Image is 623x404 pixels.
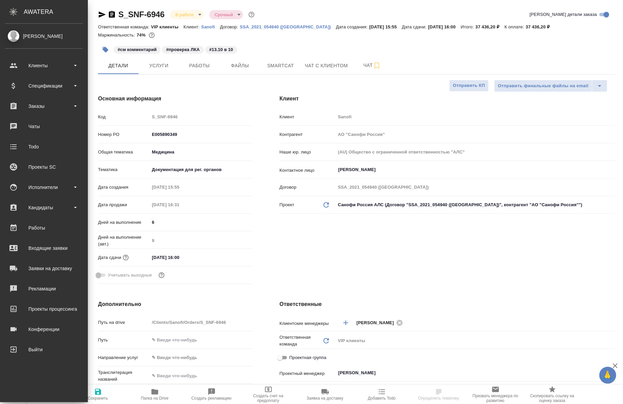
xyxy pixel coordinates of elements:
[149,253,209,262] input: ✎ Введи что-нибудь
[5,32,83,40] div: [PERSON_NAME]
[336,24,369,29] p: Дата создания:
[149,200,209,210] input: Пустое поле
[467,385,524,404] button: Призвать менеджера по развитию
[354,385,410,404] button: Добавить Todo
[213,12,235,18] button: Срочный
[126,385,183,404] button: Папка на Drive
[336,147,616,157] input: Пустое поле
[2,280,86,297] a: Рекламации
[88,396,108,401] span: Сохранить
[183,62,216,70] span: Работы
[98,234,149,247] p: Дней на выполнение (авт.)
[599,367,616,384] button: 🙏
[476,24,505,29] p: 37 436,20 ₽
[402,24,428,29] p: Дата сдачи:
[143,62,175,70] span: Услуги
[602,368,614,382] span: 🙏
[280,114,336,120] p: Клиент
[98,95,253,103] h4: Основная информация
[2,240,86,257] a: Входящие заявки
[5,324,83,334] div: Конференции
[5,182,83,192] div: Исполнители
[280,300,616,308] h4: Ответственные
[5,203,83,213] div: Кандидаты
[264,62,297,70] span: Smartcat
[530,11,597,18] span: [PERSON_NAME] детали заказа
[108,10,116,19] button: Скопировать ссылку
[2,321,86,338] a: Конференции
[98,337,149,343] p: Путь
[494,80,592,92] button: Отправить финальные файлы на email
[2,260,86,277] a: Заявки на доставку
[98,10,106,19] button: Скопировать ссылку для ЯМессенджера
[336,182,616,192] input: Пустое поле
[280,334,322,348] p: Ответственная команда
[498,82,589,90] span: Отправить финальные файлы на email
[121,253,130,262] button: Если добавить услуги и заполнить их объемом, то дата рассчитается автоматически
[98,219,149,226] p: Дней на выполнение
[357,319,398,326] span: [PERSON_NAME]
[149,164,253,175] div: Документация для рег. органов
[240,24,336,29] p: SSA_2021_054940 ([GEOGRAPHIC_DATA])
[149,217,253,227] input: ✎ Введи что-нибудь
[98,24,151,29] p: Ответственная команда:
[170,10,204,19] div: В работе
[149,129,253,139] input: ✎ Введи что-нибудь
[2,118,86,135] a: Чаты
[369,24,402,29] p: [DATE] 15:55
[108,272,152,279] span: Учитывать выходные
[5,243,83,253] div: Входящие заявки
[5,101,83,111] div: Заказы
[220,24,240,29] p: Договор:
[338,315,354,331] button: Добавить менеджера
[494,80,607,92] div: split button
[151,24,184,29] p: VIP клиенты
[280,320,336,327] p: Клиентские менеджеры
[209,10,243,19] div: В работе
[137,32,147,38] p: 74%
[612,169,613,170] button: Open
[98,354,149,361] p: Направление услуг
[336,129,616,139] input: Пустое поле
[410,385,467,404] button: Определить тематику
[209,46,233,53] p: #13.10 в 10
[98,319,149,326] p: Путь на drive
[70,385,126,404] button: Сохранить
[173,12,196,18] button: В работе
[224,62,256,70] span: Файлы
[524,385,581,404] button: Скопировать ссылку на оценку заказа
[201,24,220,29] a: Sanofi
[449,80,489,92] button: Отправить КП
[2,219,86,236] a: Работы
[149,112,253,122] input: Пустое поле
[183,385,240,404] button: Создать рекламацию
[5,162,83,172] div: Проекты SC
[428,24,461,29] p: [DATE] 16:00
[247,10,256,19] button: Доп статусы указывают на важность/срочность заказа
[453,82,485,90] span: Отправить КП
[98,166,149,173] p: Тематика
[184,24,201,29] p: Клиент:
[280,370,336,377] p: Проектный менеджер
[2,301,86,317] a: Проекты процессинга
[528,394,577,403] span: Скопировать ссылку на оценку заказа
[2,138,86,155] a: Todo
[289,354,326,361] span: Проектная группа
[280,149,336,156] p: Наше юр. лицо
[149,317,253,327] input: Пустое поле
[98,201,149,208] p: Дата продажи
[5,284,83,294] div: Рекламации
[141,396,169,401] span: Папка на Drive
[5,223,83,233] div: Работы
[149,236,253,245] input: Пустое поле
[5,142,83,152] div: Todo
[5,344,83,355] div: Выйти
[461,24,475,29] p: Итого:
[152,354,244,361] div: ✎ Введи что-нибудь
[147,31,156,40] button: 7985.13 RUB;
[149,352,253,363] div: ✎ Введи что-нибудь
[149,146,253,158] div: Медицина
[98,114,149,120] p: Код
[418,396,459,401] span: Определить тематику
[118,10,165,19] a: S_SNF-6946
